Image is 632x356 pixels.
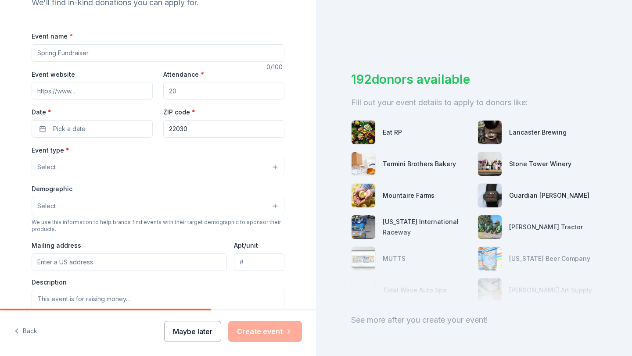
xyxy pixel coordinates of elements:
[32,82,153,100] input: https://www...
[163,108,195,117] label: ZIP code
[478,152,502,176] img: photo for Stone Tower Winery
[14,322,37,341] button: Back
[351,313,597,327] div: See more after you create your event!
[32,146,69,155] label: Event type
[478,184,502,207] img: photo for Guardian Angel Device
[32,185,72,193] label: Demographic
[164,321,221,342] button: Maybe later
[351,70,597,89] div: 192 donors available
[32,108,153,117] label: Date
[32,44,284,62] input: Spring Fundraiser
[509,159,571,169] div: Stone Tower Winery
[352,184,375,207] img: photo for Mountaire Farms
[32,219,284,233] div: We use this information to help brands find events with their target demographic to sponsor their...
[352,152,375,176] img: photo for Termini Brothers Bakery
[53,124,86,134] span: Pick a date
[32,278,67,287] label: Description
[383,190,434,201] div: Mountaire Farms
[32,120,153,138] button: Pick a date
[32,197,284,215] button: Select
[383,159,456,169] div: Termini Brothers Bakery
[32,241,81,250] label: Mailing address
[478,121,502,144] img: photo for Lancaster Brewing
[32,253,227,271] input: Enter a US address
[163,82,284,100] input: 20
[351,96,597,110] div: Fill out your event details to apply to donors like:
[352,121,375,144] img: photo for Eat RP
[234,253,284,271] input: #
[37,201,56,211] span: Select
[383,127,402,138] div: Eat RP
[163,70,204,79] label: Attendance
[32,32,73,41] label: Event name
[37,162,56,172] span: Select
[509,190,589,201] div: Guardian [PERSON_NAME]
[32,70,75,79] label: Event website
[509,127,567,138] div: Lancaster Brewing
[32,158,284,176] button: Select
[163,120,284,138] input: 12345 (U.S. only)
[234,241,258,250] label: Apt/unit
[266,62,284,72] div: 0 /100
